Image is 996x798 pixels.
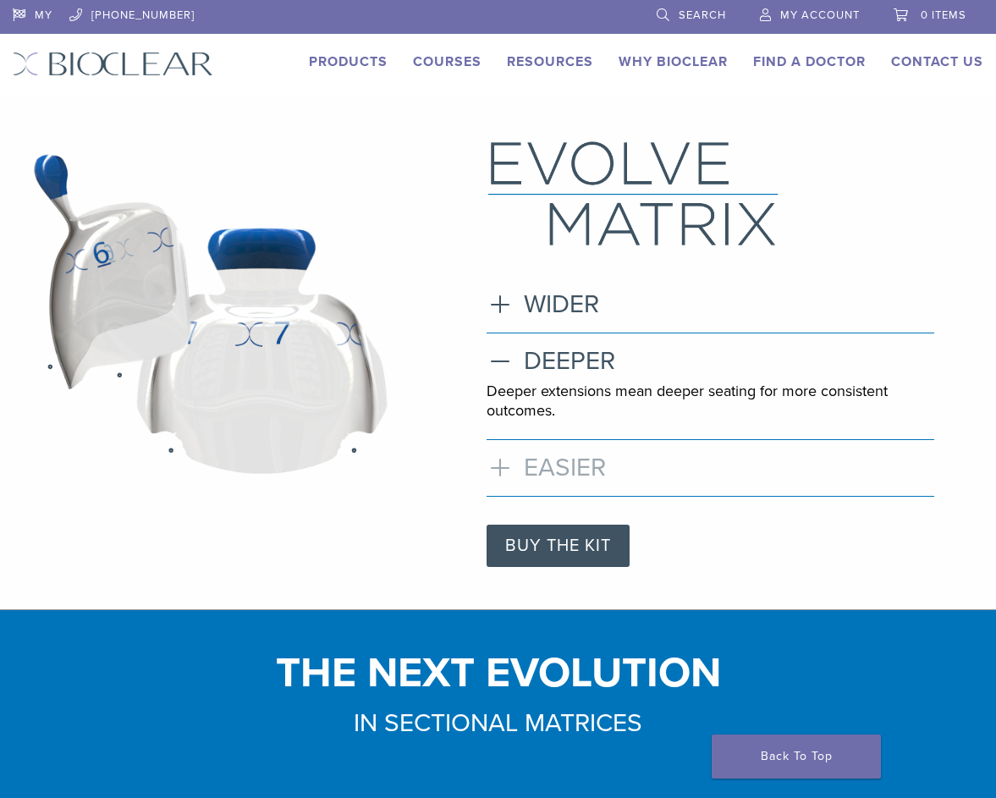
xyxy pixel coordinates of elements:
a: Find A Doctor [753,53,866,70]
a: Back To Top [712,735,881,779]
a: Resources [507,53,593,70]
img: Bioclear [13,52,213,76]
h3: EASIER [487,453,935,483]
a: Contact Us [891,53,983,70]
span: My Account [780,8,860,22]
span: Search [679,8,726,22]
h3: DEEPER [487,346,935,377]
p: Deeper extensions mean deeper seating for more consistent outcomes. [487,382,935,421]
h3: WIDER [487,289,935,320]
a: BUY THE KIT [487,525,630,567]
a: Why Bioclear [619,53,728,70]
a: Courses [413,53,481,70]
span: 0 items [921,8,966,22]
a: Products [309,53,388,70]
